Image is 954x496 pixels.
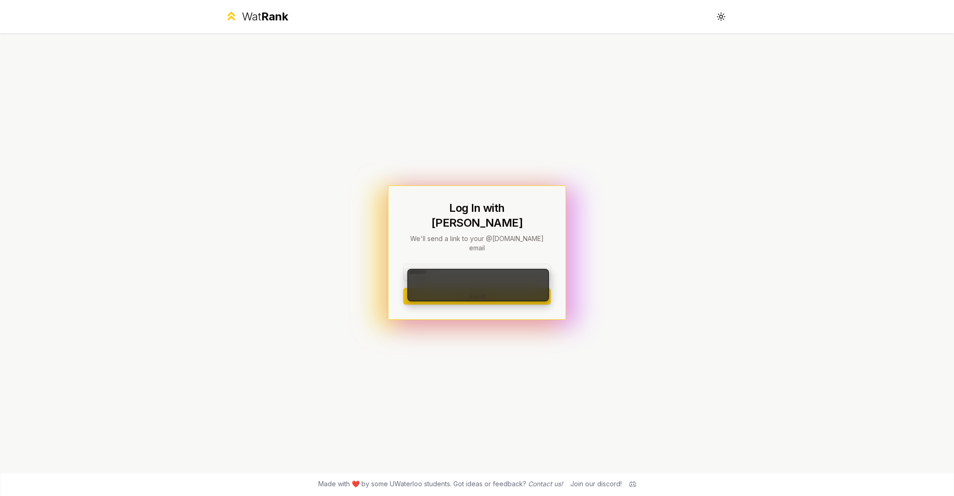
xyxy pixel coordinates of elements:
a: Contact us! [528,480,563,488]
span: Rank [261,10,288,23]
p: We'll send a link to your @[DOMAIN_NAME] email [403,234,551,253]
div: Wat [242,9,288,24]
a: WatRank [225,9,288,24]
span: Made with ❤️ by some UWaterloo students. Got ideas or feedback? [318,479,563,489]
button: Send [403,288,551,305]
div: Join our discord! [570,479,622,489]
h1: Log In with [PERSON_NAME] [403,201,551,230]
